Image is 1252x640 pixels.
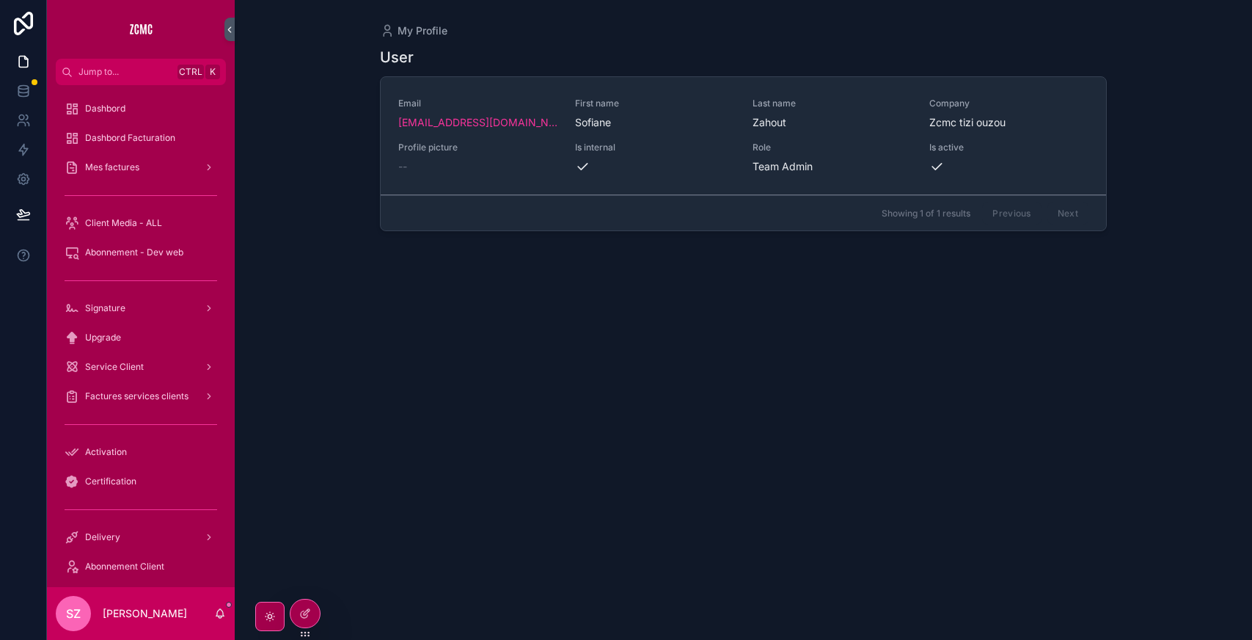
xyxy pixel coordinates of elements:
p: [PERSON_NAME] [103,606,187,621]
span: Delivery [85,531,120,543]
span: Activation [85,446,127,458]
span: Ctrl [177,65,204,79]
span: My Profile [398,23,447,38]
a: Dashbord [56,95,226,122]
span: Showing 1 of 1 results [882,208,970,219]
span: Profile picture [398,142,557,153]
a: Signature [56,295,226,321]
a: Upgrade [56,324,226,351]
span: Last name [753,98,912,109]
a: My Profile [380,23,447,38]
span: Company [929,98,1088,109]
a: Service Client [56,354,226,380]
span: Abonnement - Dev web [85,247,183,258]
a: Abonnement - Dev web [56,239,226,266]
span: Email [398,98,557,109]
span: K [207,66,219,78]
span: Client Media - ALL [85,217,162,229]
a: Mes factures [56,154,226,181]
span: Dashbord Facturation [85,132,175,144]
a: Abonnement Client [56,553,226,580]
a: Delivery [56,524,226,550]
span: Abonnement Client [85,561,164,572]
a: Certification [56,468,226,495]
span: Signature [85,302,125,314]
span: Dashbord [85,103,125,114]
span: First name [575,98,734,109]
span: Service Client [85,361,144,373]
span: Sofiane [575,115,734,130]
button: Jump to...CtrlK [56,59,226,85]
span: Team Admin [753,159,813,174]
a: Activation [56,439,226,465]
span: Certification [85,476,136,487]
span: Upgrade [85,332,121,343]
img: App logo [129,18,153,41]
span: SZ [66,605,81,622]
span: -- [398,159,407,174]
div: scrollable content [47,85,235,587]
a: Client Media - ALL [56,210,226,236]
span: Zahout [753,115,912,130]
a: [EMAIL_ADDRESS][DOMAIN_NAME] [398,115,557,130]
a: Email[EMAIL_ADDRESS][DOMAIN_NAME]First nameSofianeLast nameZahoutCompanyZcmc tizi ouzouProfile pi... [381,77,1106,195]
a: Dashbord Facturation [56,125,226,151]
span: Mes factures [85,161,139,173]
span: Jump to... [78,66,172,78]
span: Is active [929,142,1088,153]
span: Role [753,142,912,153]
span: Zcmc tizi ouzou [929,115,1006,130]
h1: User [380,47,414,68]
span: Is internal [575,142,734,153]
a: Factures services clients [56,383,226,410]
span: Factures services clients [85,390,188,402]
